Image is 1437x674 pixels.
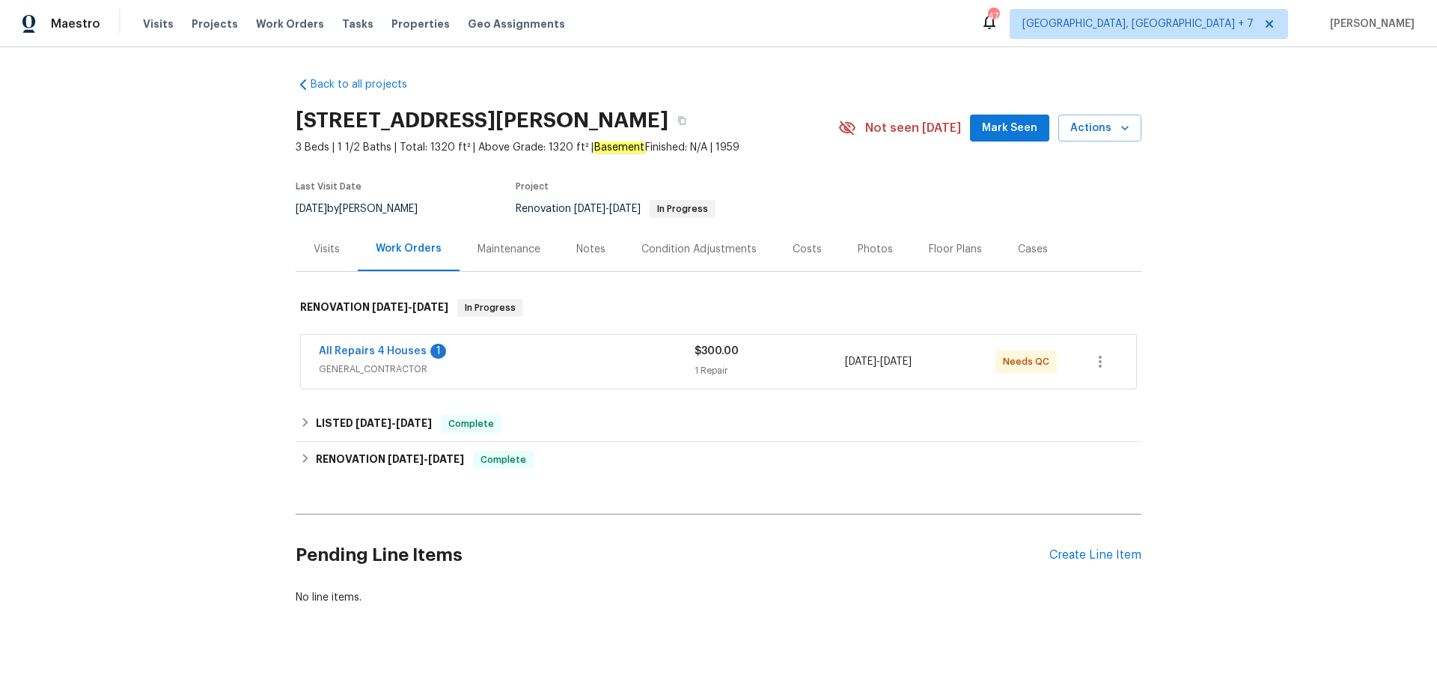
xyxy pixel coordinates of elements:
button: Copy Address [668,107,695,134]
span: [DATE] [574,204,605,214]
h6: RENOVATION [300,299,448,317]
h6: RENOVATION [316,451,464,469]
em: Basement [594,142,645,154]
span: In Progress [459,300,522,315]
div: RENOVATION [DATE]-[DATE]Complete [296,442,1141,478]
div: LISTED [DATE]-[DATE]Complete [296,406,1141,442]
span: Last Visit Date [296,182,361,191]
div: Photos [858,242,893,257]
span: [DATE] [296,204,327,214]
span: Maestro [51,16,100,31]
span: 3 Beds | 1 1/2 Baths | Total: 1320 ft² | Above Grade: 1320 ft² | Finished: N/A | 1959 [296,140,838,155]
div: Floor Plans [929,242,982,257]
h2: Pending Line Items [296,520,1049,590]
span: [DATE] [372,302,408,312]
span: [DATE] [412,302,448,312]
span: Tasks [342,19,373,29]
h2: [STREET_ADDRESS][PERSON_NAME] [296,113,668,128]
div: Work Orders [376,241,442,256]
span: [DATE] [356,418,391,428]
div: Condition Adjustments [641,242,757,257]
span: Work Orders [256,16,324,31]
span: In Progress [651,204,714,213]
span: Project [516,182,549,191]
span: [DATE] [845,356,876,367]
span: Actions [1070,119,1129,138]
span: $300.00 [695,346,739,356]
span: [PERSON_NAME] [1324,16,1415,31]
span: Not seen [DATE] [865,121,961,136]
button: Actions [1058,115,1141,142]
span: Projects [192,16,238,31]
div: Create Line Item [1049,548,1141,562]
span: - [356,418,432,428]
div: RENOVATION [DATE]-[DATE]In Progress [296,284,1141,332]
div: 47 [988,9,998,24]
span: Complete [475,452,532,467]
div: Notes [576,242,605,257]
div: No line items. [296,590,1141,605]
span: [DATE] [396,418,432,428]
div: Costs [793,242,822,257]
span: - [574,204,641,214]
div: 1 Repair [695,363,845,378]
span: - [372,302,448,312]
span: Complete [442,416,500,431]
div: by [PERSON_NAME] [296,200,436,218]
span: [GEOGRAPHIC_DATA], [GEOGRAPHIC_DATA] + 7 [1022,16,1254,31]
div: 1 [430,344,446,359]
span: Mark Seen [982,119,1037,138]
a: All Repairs 4 Houses [319,346,427,356]
span: - [845,354,912,369]
button: Mark Seen [970,115,1049,142]
span: Properties [391,16,450,31]
span: GENERAL_CONTRACTOR [319,362,695,377]
span: [DATE] [880,356,912,367]
span: Needs QC [1003,354,1055,369]
div: Cases [1018,242,1048,257]
a: Back to all projects [296,77,439,92]
h6: LISTED [316,415,432,433]
span: - [388,454,464,464]
span: [DATE] [609,204,641,214]
div: Visits [314,242,340,257]
div: Maintenance [478,242,540,257]
span: [DATE] [428,454,464,464]
span: Visits [143,16,174,31]
span: Renovation [516,204,716,214]
span: Geo Assignments [468,16,565,31]
span: [DATE] [388,454,424,464]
